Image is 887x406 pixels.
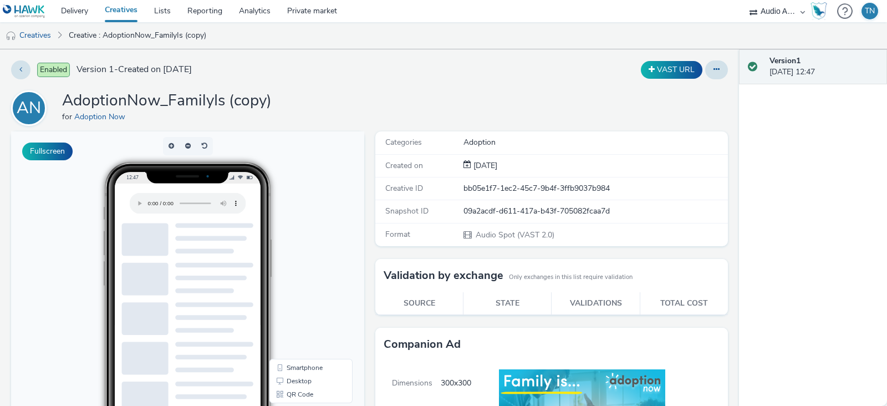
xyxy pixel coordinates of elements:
[3,4,45,18] img: undefined Logo
[638,61,705,79] div: Duplicate the creative as a VAST URL
[62,111,74,122] span: for
[384,336,461,353] h3: Companion Ad
[810,2,832,20] a: Hawk Academy
[261,230,339,243] li: Smartphone
[77,63,192,76] span: Version 1 - Created on [DATE]
[62,90,272,111] h1: AdoptionNow_FamilyIs (copy)
[463,292,552,315] th: State
[63,22,212,49] a: Creative : AdoptionNow_FamilyIs (copy)
[463,137,727,148] div: Adoption
[385,183,423,194] span: Creative ID
[769,55,878,78] div: [DATE] 12:47
[276,260,302,266] span: QR Code
[509,273,633,282] small: Only exchanges in this list require validation
[463,183,727,194] div: bb05e1f7-1ec2-45c7-9b4f-3ffb9037b984
[261,256,339,270] li: QR Code
[276,246,300,253] span: Desktop
[375,292,463,315] th: Source
[17,93,41,124] div: AN
[641,61,702,79] button: VAST URL
[385,206,429,216] span: Snapshot ID
[384,267,503,284] h3: Validation by exchange
[22,143,73,160] button: Fullscreen
[115,43,128,49] span: 12:47
[640,292,728,315] th: Total cost
[385,160,423,171] span: Created on
[261,243,339,256] li: Desktop
[37,63,70,77] span: Enabled
[810,2,827,20] img: Hawk Academy
[865,3,875,19] div: TN
[74,111,130,122] a: Adoption Now
[6,31,17,42] img: audio
[552,292,640,315] th: Validations
[471,160,497,171] div: Creation 19 August 2025, 12:47
[471,160,497,171] span: [DATE]
[769,55,801,66] strong: Version 1
[276,233,312,240] span: Smartphone
[385,137,422,148] span: Categories
[463,206,727,217] div: 09a2acdf-d611-417a-b43f-705082fcaa7d
[475,230,554,240] span: Audio Spot (VAST 2.0)
[385,229,410,240] span: Format
[11,103,51,113] a: AN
